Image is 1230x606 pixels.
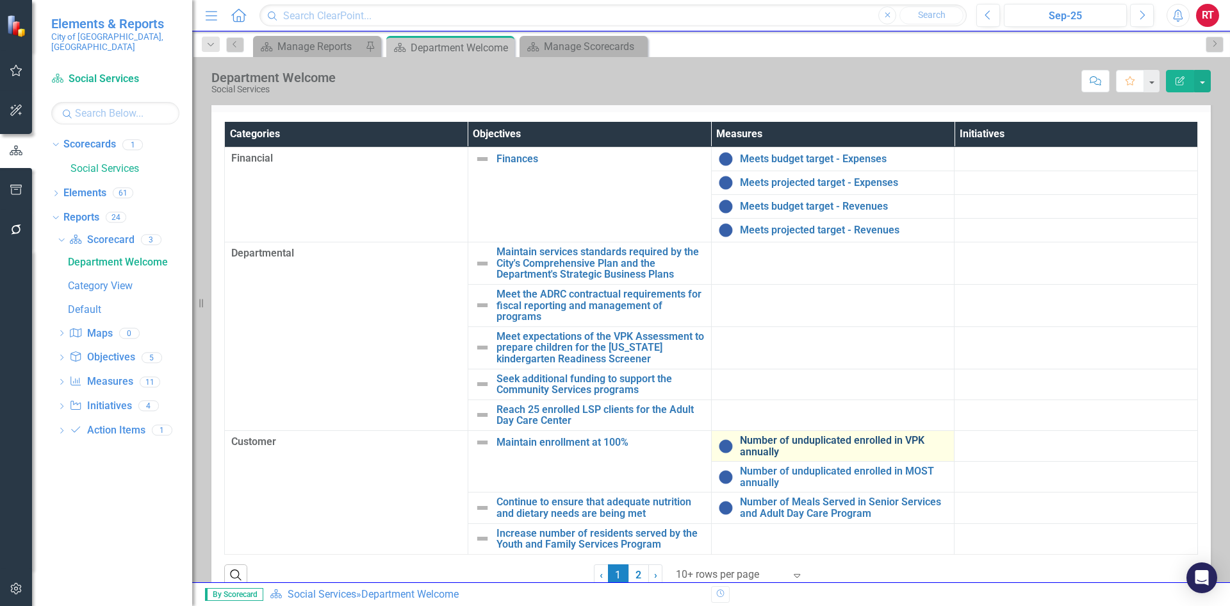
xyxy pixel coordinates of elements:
[468,369,711,400] td: Double-Click to Edit Right Click for Context Menu
[608,564,628,586] span: 1
[918,10,946,20] span: Search
[718,469,734,485] img: No data
[225,147,468,242] td: Double-Click to Edit
[628,564,649,586] a: 2
[740,153,948,165] a: Meets budget target - Expenses
[711,492,955,523] td: Double-Click to Edit Right Click for Context Menu
[711,147,955,171] td: Double-Click to Edit Right Click for Context Menu
[468,400,711,430] td: Double-Click to Edit Right Click for Context Menu
[718,439,734,454] img: No data
[496,404,705,426] a: Reach 25 enrolled LSP clients for the Adult Day Care Center
[256,38,362,55] a: Manage Reports
[69,423,145,438] a: Action Items
[65,276,192,296] a: Category View
[468,492,711,523] td: Double-Click to Edit Right Click for Context Menu
[711,171,955,195] td: Double-Click to Edit Right Click for Context Menu
[1008,8,1122,24] div: Sep-25
[475,340,490,355] img: Not Defined
[475,151,490,167] img: Not Defined
[899,6,963,24] button: Search
[69,375,133,389] a: Measures
[225,431,468,555] td: Double-Click to Edit
[600,569,603,581] span: ‹
[718,199,734,214] img: No data
[496,153,705,165] a: Finances
[496,331,705,365] a: Meet expectations of the VPK Assessment to prepare children for the [US_STATE] kindergarten Readi...
[205,588,263,601] span: By Scorecard
[1196,4,1219,27] button: RT
[69,233,134,248] a: Scorecard
[523,38,644,55] a: Manage Scorecards
[740,177,948,189] a: Meets projected target - Expenses
[475,435,490,450] img: Not Defined
[69,399,131,414] a: Initiatives
[63,137,116,152] a: Scorecards
[740,435,948,457] a: Number of unduplicated enrolled in VPK annually
[740,496,948,519] a: Number of Meals Served in Senior Services and Adult Day Care Program
[468,147,711,242] td: Double-Click to Edit Right Click for Context Menu
[475,256,490,271] img: Not Defined
[711,431,955,462] td: Double-Click to Edit Right Click for Context Menu
[259,4,967,27] input: Search ClearPoint...
[152,425,172,436] div: 1
[211,71,336,85] div: Department Welcome
[141,234,161,245] div: 3
[361,588,459,600] div: Department Welcome
[142,352,162,363] div: 5
[740,224,948,236] a: Meets projected target - Revenues
[544,38,644,55] div: Manage Scorecards
[718,151,734,167] img: No data
[106,212,126,223] div: 24
[65,252,192,273] a: Department Welcome
[496,528,705,550] a: Increase number of residents served by the Youth and Family Services Program
[496,246,705,280] a: Maintain services standards required by the City's Comprehensive Plan and the Department's Strate...
[231,246,461,261] span: Departmental
[68,304,192,316] div: Default
[277,38,362,55] div: Manage Reports
[711,219,955,242] td: Double-Click to Edit Right Click for Context Menu
[140,376,160,387] div: 11
[411,40,511,56] div: Department Welcome
[740,466,948,488] a: Number of unduplicated enrolled in MOST annually
[711,462,955,492] td: Double-Click to Edit Right Click for Context Menu
[718,500,734,516] img: No data
[68,257,192,268] div: Department Welcome
[740,201,948,212] a: Meets budget target - Revenues
[475,407,490,423] img: Not Defined
[65,299,192,320] a: Default
[138,401,159,412] div: 4
[718,175,734,190] img: No data
[68,280,192,292] div: Category View
[475,531,490,546] img: Not Defined
[1004,4,1127,27] button: Sep-25
[113,188,133,199] div: 61
[475,500,490,516] img: Not Defined
[122,139,143,150] div: 1
[288,588,356,600] a: Social Services
[63,186,106,201] a: Elements
[270,587,701,602] div: »
[1186,562,1217,593] div: Open Intercom Messenger
[496,496,705,519] a: Continue to ensure that adequate nutrition and dietary needs are being met
[475,298,490,313] img: Not Defined
[51,16,179,31] span: Elements & Reports
[468,242,711,285] td: Double-Click to Edit Right Click for Context Menu
[225,242,468,431] td: Double-Click to Edit
[51,72,179,87] a: Social Services
[51,31,179,53] small: City of [GEOGRAPHIC_DATA], [GEOGRAPHIC_DATA]
[69,350,135,365] a: Objectives
[231,151,461,166] span: Financial
[211,85,336,94] div: Social Services
[69,326,112,341] a: Maps
[654,569,657,581] span: ›
[468,431,711,492] td: Double-Click to Edit Right Click for Context Menu
[119,328,140,339] div: 0
[70,162,192,176] a: Social Services
[718,223,734,238] img: No data
[63,210,99,225] a: Reports
[711,195,955,219] td: Double-Click to Edit Right Click for Context Menu
[468,285,711,327] td: Double-Click to Edit Right Click for Context Menu
[496,437,705,448] a: Maintain enrollment at 100%
[468,326,711,369] td: Double-Click to Edit Right Click for Context Menu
